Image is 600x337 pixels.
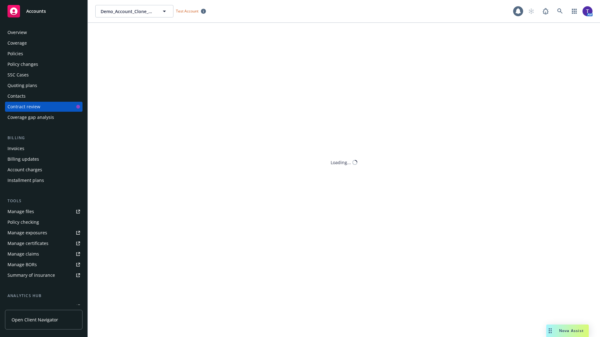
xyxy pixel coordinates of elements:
[5,175,82,185] a: Installment plans
[7,102,40,112] div: Contract review
[7,81,37,90] div: Quoting plans
[7,70,29,80] div: SSC Cases
[7,38,27,48] div: Coverage
[12,316,58,323] span: Open Client Navigator
[5,301,82,311] a: Loss summary generator
[7,112,54,122] div: Coverage gap analysis
[5,27,82,37] a: Overview
[5,144,82,154] a: Invoices
[173,8,208,14] span: Test Account
[101,8,155,15] span: Demo_Account_Clone_QA_CR_Tests_Demo
[7,207,34,217] div: Manage files
[5,207,82,217] a: Manage files
[5,49,82,59] a: Policies
[7,301,59,311] div: Loss summary generator
[7,144,24,154] div: Invoices
[7,249,39,259] div: Manage claims
[7,270,55,280] div: Summary of insurance
[7,228,47,238] div: Manage exposures
[5,135,82,141] div: Billing
[5,70,82,80] a: SSC Cases
[546,325,554,337] div: Drag to move
[546,325,589,337] button: Nova Assist
[525,5,537,17] a: Start snowing
[539,5,552,17] a: Report a Bug
[559,328,584,333] span: Nova Assist
[7,59,38,69] div: Policy changes
[554,5,566,17] a: Search
[5,165,82,175] a: Account charges
[5,91,82,101] a: Contacts
[582,6,592,16] img: photo
[5,59,82,69] a: Policy changes
[26,9,46,14] span: Accounts
[95,5,173,17] button: Demo_Account_Clone_QA_CR_Tests_Demo
[5,260,82,270] a: Manage BORs
[5,293,82,299] div: Analytics hub
[7,154,39,164] div: Billing updates
[5,217,82,227] a: Policy checking
[5,102,82,112] a: Contract review
[5,198,82,204] div: Tools
[5,238,82,248] a: Manage certificates
[5,81,82,90] a: Quoting plans
[7,49,23,59] div: Policies
[7,217,39,227] div: Policy checking
[5,270,82,280] a: Summary of insurance
[331,159,351,166] div: Loading...
[5,38,82,48] a: Coverage
[5,2,82,20] a: Accounts
[7,27,27,37] div: Overview
[7,175,44,185] div: Installment plans
[7,238,48,248] div: Manage certificates
[7,165,42,175] div: Account charges
[5,249,82,259] a: Manage claims
[7,260,37,270] div: Manage BORs
[568,5,581,17] a: Switch app
[7,91,26,101] div: Contacts
[5,228,82,238] a: Manage exposures
[5,112,82,122] a: Coverage gap analysis
[176,8,198,14] span: Test Account
[5,154,82,164] a: Billing updates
